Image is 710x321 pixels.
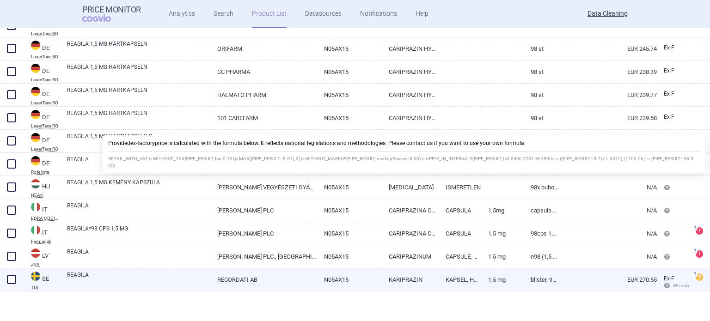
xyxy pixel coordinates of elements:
a: DEDELauerTaxe RO [24,109,60,128]
a: 98x buborékcsomagolásban [524,176,559,199]
span: COGVIO [82,14,124,22]
a: KARIPRAZIN [382,268,439,291]
a: REAGILA 1,5 MG HARTKAPSELN B [67,132,210,149]
a: 98CPS 1,5MG [524,222,559,245]
img: Germany [31,110,40,119]
abbr: NEAK — PUPHA database published by the National Health Insurance Fund of Hungary. [31,193,60,198]
a: HAEMATO PHARM [210,84,317,106]
abbr: LauerTaxe RO — Complex database for German drug information, equivalent to CGM Lauer-Taxe provide... [31,124,60,128]
a: CAPSULE, HARD [439,245,481,268]
a: [MEDICAL_DATA] [382,176,439,199]
img: Germany [31,133,40,142]
a: DOCPHARM [210,130,317,152]
a: DEDELauerTaxe RO [24,63,60,82]
a: Ex-F [657,41,691,55]
a: EUR 270.55 [559,268,657,291]
img: Italy [31,202,40,212]
a: CARIPRAZINA CLORIDRATO [382,199,439,222]
abbr: LauerTaxe RO — Complex database for German drug information, equivalent to CGM Lauer-Taxe provide... [31,101,60,105]
a: 1,5 mg [481,222,524,245]
span: Wh calc [664,283,689,288]
a: ? [696,227,707,235]
a: SESETLV [24,271,60,290]
a: CAPSULA [439,222,481,245]
a: capsula 98 [524,199,559,222]
a: REAGILA 1,5 MG HARTKAPSELN [67,109,210,126]
a: N/A [559,199,657,222]
a: N05AX15 [317,222,382,245]
a: CAPSULA [439,199,481,222]
a: [PERSON_NAME] PLC., [GEOGRAPHIC_DATA] [210,245,317,268]
a: HUHUNEAK [24,178,60,198]
a: N/A [559,245,657,268]
a: [PERSON_NAME] PLC [210,199,317,222]
abbr: TLV — Online database developed by the Dental and Pharmaceuticals Benefits Agency, Sweden. [31,285,60,290]
a: N05AX15 [317,37,382,60]
a: CARIPRAZINUM [382,245,439,268]
a: N05AX15 [317,199,382,222]
a: CARIPRAZIN HYDROCHLORID [382,61,439,83]
img: Sweden [31,272,40,281]
a: 1.5 mg [481,245,524,268]
a: 98 St [524,84,559,106]
span: ? [692,248,698,254]
a: N05AX15 [317,130,382,152]
span: Ex-factory price [664,91,674,97]
a: REAGILA [67,248,210,264]
a: Ex-F [657,64,691,78]
abbr: LauerTaxe RO — Complex database for German drug information, equivalent to CGM Lauer-Taxe provide... [31,55,60,59]
abbr: ZVA — Online database developed by State Agency of Medicines Republic of Latvia. [31,262,60,267]
a: CARIPRAZIN HYDROCHLORID [382,84,439,106]
a: REAGILA [67,201,210,218]
a: 98 St [524,130,559,152]
a: EUR 239.35 [559,130,657,152]
a: KAPSEL, HÅRD [439,268,481,291]
a: EUR 239.77 [559,84,657,106]
a: REAGILA [67,155,210,172]
a: ? [696,250,707,258]
a: Ex-F [657,133,691,147]
span: Ex-factory price [664,114,674,120]
a: CARIPRAZINA CLORIDRATO [382,222,439,245]
a: RECORDATI AB [210,268,317,291]
img: Germany [31,87,40,96]
a: REAGILA 1,5 MG HARTKAPSELN [67,86,210,103]
a: N05AX15 [317,245,382,268]
a: EUR 239.58 [559,107,657,129]
a: DEDERote liste [24,155,60,175]
a: N05AX15 [317,176,382,199]
a: REAGILA [67,271,210,287]
span: Ex-factory price [664,67,674,74]
a: REAGILA 1,5 MG KEMÉNY KAPSZULA [67,178,210,195]
abbr: LauerTaxe RO — Complex database for German drug information, equivalent to CGM Lauer-Taxe provide... [31,31,60,36]
a: CARIPRAZIN HYDROCHLORID [382,37,439,60]
abbr: Farmadati — Online database developed by Farmadati Italia S.r.l., Italia. [31,239,60,244]
a: EUR 238.39 [559,61,657,83]
span: Ex-factory price [664,44,674,51]
a: N05AX15 [317,84,382,106]
a: [PERSON_NAME] PLC [210,222,317,245]
a: DEDELauerTaxe RO [24,86,60,105]
a: ? [696,273,707,281]
a: CARIPRAZIN HYDROCHLORID [382,107,439,129]
span: ? [692,225,698,231]
a: ORIFARM [210,37,317,60]
a: N98 (1,5 mg) [524,245,559,268]
a: Price MonitorCOGVIO [82,5,141,23]
a: 98 St [524,107,559,129]
abbr: LauerTaxe RO — Complex database for German drug information, equivalent to CGM Lauer-Taxe provide... [31,147,60,151]
a: 98 St [524,37,559,60]
a: N05AX15 [317,107,382,129]
a: DEDELauerTaxe RO [24,40,60,59]
a: REAGILA 1,5 MG HARTKAPSELN [67,63,210,79]
a: Ex-F [657,110,691,124]
a: CC PHARMA [210,61,317,83]
a: N/A [559,176,657,199]
a: ITITFarmadati [24,224,60,244]
img: Germany [31,156,40,165]
span: ? [692,272,698,277]
img: Hungary [31,179,40,188]
p: Provided ex-factory price is calculated with the formula below. It reflects national legislations... [108,139,700,147]
a: 101 CAREFARM [210,107,317,129]
abbr: Rote liste — Rote liste database by the Federal Association of the Pharmaceutical Industry, Germany. [31,170,60,175]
